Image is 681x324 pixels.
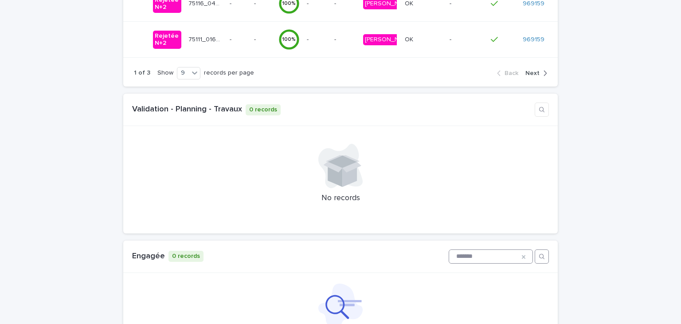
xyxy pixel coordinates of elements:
div: 9 [177,68,189,78]
span: Back [505,70,518,76]
p: No records [129,194,552,203]
button: Back [497,69,522,77]
div: 100 % [278,37,300,43]
p: - [230,34,233,43]
p: 0 records [168,251,204,262]
tr: Rejetée N+275111_016_2275111_016_22 -- -- 100%-- -- [PERSON_NAME]OKOK -969159 [DATE] 13:05 [123,22,603,58]
div: [PERSON_NAME] [363,34,415,45]
button: Next [522,69,547,77]
p: OK [405,34,415,43]
p: 75111_016_22 [188,34,224,43]
a: 969159 [523,36,544,43]
a: Validation - Planning - Travaux [132,105,242,113]
p: Show [157,69,173,77]
p: - [450,36,484,43]
div: Rejetée N+2 [153,31,181,49]
p: 1 of 3 [134,69,150,77]
p: - [334,34,338,43]
p: 0 records [246,104,281,115]
p: - [307,34,310,43]
span: Next [525,70,540,76]
div: 100 % [278,1,300,7]
p: - [254,34,258,43]
h1: Engagée [132,252,165,261]
p: records per page [204,69,254,77]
